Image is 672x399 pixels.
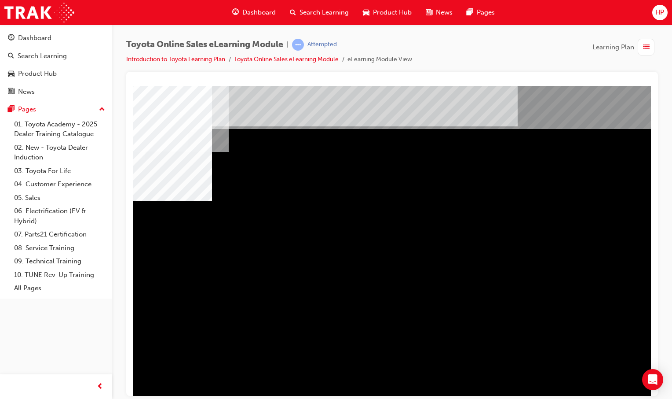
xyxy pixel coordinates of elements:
span: Pages [477,7,495,18]
span: guage-icon [8,34,15,42]
a: 03. Toyota For Life [11,164,109,178]
a: 06. Electrification (EV & Hybrid) [11,204,109,228]
a: Product Hub [4,66,109,82]
span: pages-icon [8,106,15,114]
span: up-icon [99,104,105,115]
div: Search Learning [18,51,67,61]
span: Toyota Online Sales eLearning Module [126,40,283,50]
a: 09. Technical Training [11,255,109,268]
span: HP [655,7,664,18]
a: 04. Customer Experience [11,177,109,191]
div: Pages [18,104,36,115]
span: News [436,7,453,18]
a: Dashboard [4,30,109,46]
span: learningRecordVerb_ATTEMPT-icon [292,39,304,51]
span: car-icon [363,7,369,18]
div: Dashboard [18,33,51,43]
a: News [4,84,109,100]
span: list-icon [643,42,650,53]
a: Toyota Online Sales eLearning Module [234,55,339,63]
a: 02. New - Toyota Dealer Induction [11,141,109,164]
a: search-iconSearch Learning [283,4,356,22]
div: News [18,87,35,97]
span: Learning Plan [592,42,634,52]
button: Pages [4,101,109,118]
a: All Pages [11,281,109,295]
div: Product Hub [18,69,57,79]
img: Trak [4,3,74,22]
span: guage-icon [232,7,239,18]
span: search-icon [290,7,296,18]
a: 08. Service Training [11,241,109,255]
span: Dashboard [242,7,276,18]
span: news-icon [8,88,15,96]
a: 10. TUNE Rev-Up Training [11,268,109,282]
span: Search Learning [299,7,349,18]
a: Search Learning [4,48,109,64]
span: news-icon [426,7,432,18]
span: | [287,40,289,50]
button: HP [652,5,668,20]
span: car-icon [8,70,15,78]
a: Introduction to Toyota Learning Plan [126,55,225,63]
a: guage-iconDashboard [225,4,283,22]
a: 05. Sales [11,191,109,205]
a: 01. Toyota Academy - 2025 Dealer Training Catalogue [11,118,109,141]
a: news-iconNews [419,4,460,22]
button: Learning Plan [592,39,658,55]
button: DashboardSearch LearningProduct HubNews [4,28,109,101]
span: search-icon [8,52,14,60]
a: 07. Parts21 Certification [11,228,109,241]
div: Open Intercom Messenger [642,369,663,390]
a: car-iconProduct Hub [356,4,419,22]
li: eLearning Module View [347,55,412,65]
div: Attempted [307,41,337,49]
a: pages-iconPages [460,4,502,22]
span: pages-icon [467,7,473,18]
span: prev-icon [97,381,103,392]
span: Product Hub [373,7,412,18]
